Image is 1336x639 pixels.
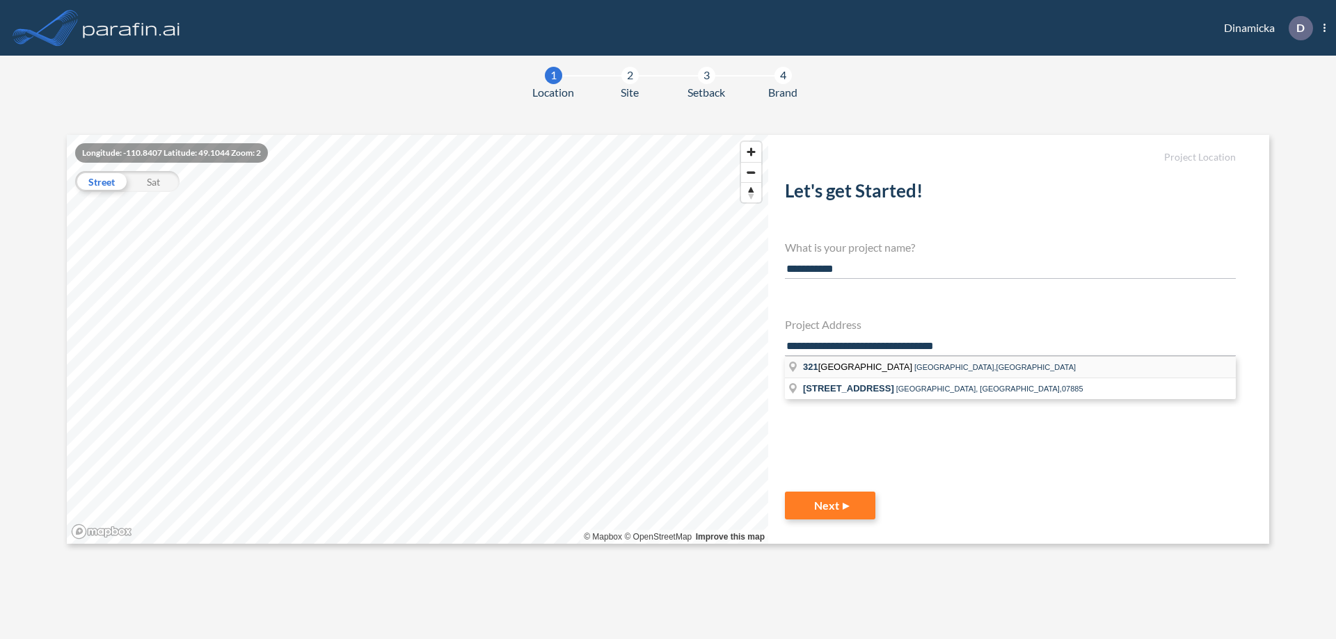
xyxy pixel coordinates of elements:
div: Longitude: -110.8407 Latitude: 49.1044 Zoom: 2 [75,143,268,163]
h4: What is your project name? [785,241,1236,254]
div: Sat [127,171,180,192]
span: Brand [768,84,797,101]
span: [GEOGRAPHIC_DATA],[GEOGRAPHIC_DATA] [914,363,1076,371]
button: Next [785,492,875,519]
a: Improve this map [696,532,765,542]
div: Street [75,171,127,192]
p: D [1296,22,1305,34]
a: Mapbox [584,532,622,542]
button: Zoom in [741,142,761,162]
div: 2 [621,67,639,84]
span: [STREET_ADDRESS] [803,383,894,394]
a: OpenStreetMap [624,532,692,542]
canvas: Map [67,135,768,544]
a: Mapbox homepage [71,524,132,540]
h2: Let's get Started! [785,180,1236,207]
span: Site [621,84,639,101]
span: [GEOGRAPHIC_DATA], [GEOGRAPHIC_DATA],07885 [896,385,1083,393]
span: Location [532,84,574,101]
h5: Project Location [785,152,1236,163]
span: Setback [687,84,725,101]
div: 4 [774,67,792,84]
h4: Project Address [785,318,1236,331]
span: Zoom out [741,163,761,182]
div: 3 [698,67,715,84]
button: Reset bearing to north [741,182,761,202]
button: Zoom out [741,162,761,182]
span: Reset bearing to north [741,183,761,202]
span: 321 [803,362,818,372]
span: [GEOGRAPHIC_DATA] [803,362,914,372]
img: logo [80,14,183,42]
div: 1 [545,67,562,84]
div: Dinamicka [1203,16,1326,40]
